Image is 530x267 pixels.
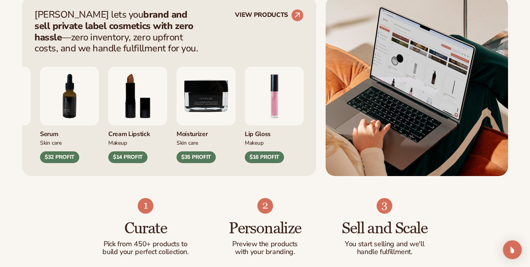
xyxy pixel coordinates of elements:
p: You start selling and we'll [341,240,429,248]
div: $32 PROFIT [40,151,79,163]
img: Shopify Image 8 [257,198,273,214]
p: with your branding. [221,248,309,256]
h3: Personalize [221,220,309,237]
h3: Curate [102,220,190,237]
div: Moisturizer [177,125,235,138]
h3: Sell and Scale [341,220,429,237]
p: [PERSON_NAME] lets you —zero inventory, zero upfront costs, and we handle fulfillment for you. [35,9,203,54]
p: Pick from 450+ products to build your perfect collection. [102,240,190,256]
div: Cream Lipstick [108,125,167,138]
a: VIEW PRODUCTS [235,9,304,22]
div: Open Intercom Messenger [503,240,522,259]
div: $35 PROFIT [177,151,216,163]
div: 1 / 9 [245,67,304,163]
div: $16 PROFIT [245,151,284,163]
img: Moisturizer. [177,67,235,125]
p: handle fulfillment. [341,248,429,256]
div: 9 / 9 [177,67,235,163]
div: 7 / 9 [40,67,99,163]
img: Shopify Image 9 [377,198,392,214]
img: Collagen and retinol serum. [40,67,99,125]
img: Luxury cream lipstick. [108,67,167,125]
div: Lip Gloss [245,125,304,138]
div: Serum [40,125,99,138]
img: Shopify Image 7 [138,198,153,214]
strong: brand and sell private label cosmetics with zero hassle [35,8,193,44]
div: Skin Care [177,138,235,147]
div: Skin Care [40,138,99,147]
div: $14 PROFIT [108,151,148,163]
img: Pink lip gloss. [245,67,304,125]
p: Preview the products [221,240,309,248]
div: 8 / 9 [108,67,167,163]
div: Makeup [245,138,304,147]
div: Makeup [108,138,167,147]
